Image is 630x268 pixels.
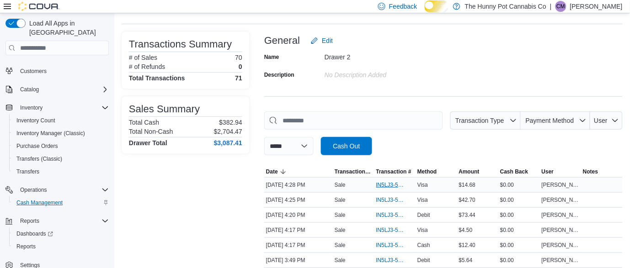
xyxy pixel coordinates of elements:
[264,179,333,190] div: [DATE] 4:28 PM
[417,168,437,175] span: Method
[13,197,109,208] span: Cash Management
[457,166,499,177] button: Amount
[590,111,623,130] button: User
[555,1,566,12] div: Corrin Marier
[459,257,473,264] span: $5.64
[542,242,580,249] span: [PERSON_NAME]
[16,117,55,124] span: Inventory Count
[376,257,405,264] span: IN5LJ3-5961634
[266,168,278,175] span: Date
[465,1,546,12] p: The Hunny Pot Cannabis Co
[16,184,51,195] button: Operations
[16,130,85,137] span: Inventory Manager (Classic)
[9,152,112,165] button: Transfers (Classic)
[2,64,112,78] button: Customers
[583,168,598,175] span: Notes
[13,115,59,126] a: Inventory Count
[542,168,554,175] span: User
[9,165,112,178] button: Transfers
[498,166,540,177] button: Cash Back
[20,86,39,93] span: Catalog
[325,50,447,61] div: Drawer 2
[264,111,443,130] input: This is a search bar. As you type, the results lower in the page will automatically filter.
[16,230,53,237] span: Dashboards
[129,104,200,115] h3: Sales Summary
[335,242,346,249] p: Sale
[264,255,333,266] div: [DATE] 3:49 PM
[376,211,405,219] span: IN5LJ3-5961941
[9,127,112,140] button: Inventory Manager (Classic)
[540,166,582,177] button: User
[417,242,430,249] span: Cash
[376,194,414,205] button: IN5LJ3-5961988
[16,215,43,226] button: Reports
[376,240,414,251] button: IN5LJ3-5961904
[13,141,62,152] a: Purchase Orders
[9,114,112,127] button: Inventory Count
[9,196,112,209] button: Cash Management
[376,226,405,234] span: IN5LJ3-5961917
[521,111,590,130] button: Payment Method
[425,0,448,12] input: Dark Mode
[16,84,43,95] button: Catalog
[542,181,580,189] span: [PERSON_NAME]
[16,155,62,163] span: Transfers (Classic)
[18,2,59,11] img: Cova
[307,32,336,50] button: Edit
[264,53,279,61] label: Name
[13,241,39,252] a: Reports
[129,63,165,70] h6: # of Refunds
[16,168,39,175] span: Transfers
[13,166,109,177] span: Transfers
[264,210,333,221] div: [DATE] 4:20 PM
[16,142,58,150] span: Purchase Orders
[264,71,294,79] label: Description
[20,104,43,111] span: Inventory
[333,166,374,177] button: Transaction Type
[374,166,416,177] button: Transaction #
[2,83,112,96] button: Catalog
[214,139,242,147] h4: $3,087.41
[13,228,57,239] a: Dashboards
[235,54,242,61] p: 70
[13,166,43,177] a: Transfers
[570,1,623,12] p: [PERSON_NAME]
[13,128,89,139] a: Inventory Manager (Classic)
[542,226,580,234] span: [PERSON_NAME]
[20,186,47,194] span: Operations
[16,84,109,95] span: Catalog
[550,1,552,12] p: |
[335,211,346,219] p: Sale
[264,225,333,236] div: [DATE] 4:17 PM
[20,68,47,75] span: Customers
[417,211,430,219] span: Debit
[16,65,109,77] span: Customers
[335,257,346,264] p: Sale
[417,181,428,189] span: Visa
[335,226,346,234] p: Sale
[2,101,112,114] button: Inventory
[129,139,167,147] h4: Drawer Total
[13,141,109,152] span: Purchase Orders
[376,168,411,175] span: Transaction #
[9,227,112,240] a: Dashboards
[129,119,159,126] h6: Total Cash
[13,228,109,239] span: Dashboards
[325,68,447,79] div: No Description added
[264,194,333,205] div: [DATE] 4:25 PM
[335,196,346,204] p: Sale
[13,128,109,139] span: Inventory Manager (Classic)
[498,225,540,236] div: $0.00
[129,54,157,61] h6: # of Sales
[526,117,574,124] span: Payment Method
[235,74,242,82] h4: 71
[542,211,580,219] span: [PERSON_NAME]
[13,115,109,126] span: Inventory Count
[2,215,112,227] button: Reports
[459,242,476,249] span: $12.40
[557,1,566,12] span: CM
[335,168,373,175] span: Transaction Type
[9,140,112,152] button: Purchase Orders
[498,255,540,266] div: $0.00
[219,119,242,126] p: $382.94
